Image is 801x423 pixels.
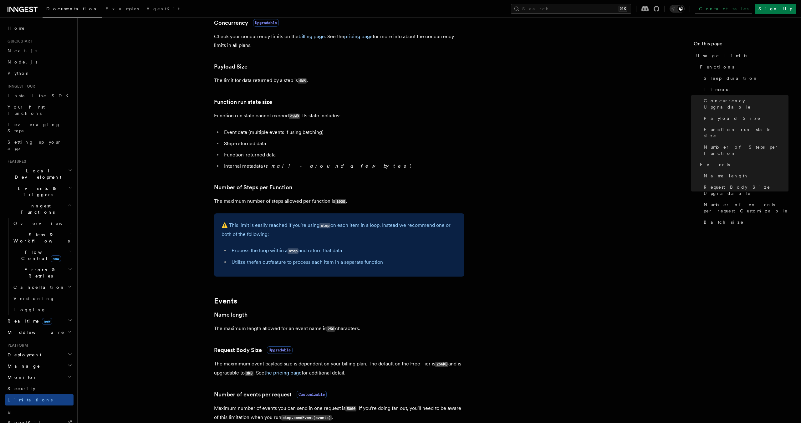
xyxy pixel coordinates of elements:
p: The limit for data returned by a step is . [214,76,464,85]
span: Cancellation [11,284,65,290]
button: Realtimenew [5,315,74,327]
button: Monitor [5,372,74,383]
span: Install the SDK [8,93,72,98]
a: Versioning [11,293,74,304]
a: Payload Size [701,113,788,124]
a: Functions [697,61,788,73]
span: Home [8,25,25,31]
a: fan out [254,259,270,265]
a: Documentation [43,2,102,18]
a: Timeout [701,84,788,95]
button: Local Development [5,165,74,183]
span: Functions [700,64,734,70]
span: Middleware [5,329,64,335]
code: 5000 [345,406,356,411]
a: Number of events per requestCustomizable [214,390,327,399]
code: 3MB [245,371,253,376]
span: Events [700,161,730,168]
a: Number of Steps per Function [701,141,788,159]
span: Inngest tour [5,84,35,89]
span: Manage [5,363,40,369]
a: Node.js [5,56,74,68]
a: Payload Size [214,62,247,71]
span: Errors & Retries [11,267,68,279]
span: Versioning [13,296,55,301]
span: Node.js [8,59,37,64]
a: pricing page [344,33,373,39]
span: Sleep duration [704,75,758,81]
a: Home [5,23,74,34]
button: Toggle dark mode [670,5,685,13]
span: Upgradable [267,346,293,354]
code: step [288,248,298,254]
code: step.sendEvent(events) [281,415,332,420]
a: Number of events per request Customizable [701,199,788,217]
a: Request Body Size Upgradable [701,181,788,199]
span: Logging [13,307,46,312]
span: new [51,255,61,262]
kbd: ⌘K [619,6,627,12]
a: ConcurrencyUpgradable [214,18,279,27]
a: Logging [11,304,74,315]
span: Overview [13,221,78,226]
a: Name length [701,170,788,181]
span: Monitor [5,374,37,380]
button: Manage [5,360,74,372]
button: Deployment [5,349,74,360]
p: Maximum number of events you can send in one request is . If you're doing fan out, you'll need to... [214,404,464,422]
button: Errors & Retries [11,264,74,282]
p: Check your concurrency limits on the . See the for more info about the concurrency limits in all ... [214,32,464,50]
a: Install the SDK [5,90,74,101]
code: 256 [326,326,335,332]
button: Middleware [5,327,74,338]
a: Events [214,297,237,305]
span: Function run state size [704,126,788,139]
a: Python [5,68,74,79]
code: 32MB [289,114,300,119]
a: Events [697,159,788,170]
a: Setting up your app [5,136,74,154]
span: Documentation [46,6,98,11]
p: The maxmimum event payload size is dependent on your billing plan. The default on the Free Tier i... [214,359,464,378]
h4: On this page [694,40,788,50]
span: Concurrency Upgradable [704,98,788,110]
a: Security [5,383,74,394]
li: Utilize the feature to process each item in a separate function [230,258,457,267]
a: Usage Limits [694,50,788,61]
a: Sleep duration [701,73,788,84]
span: Your first Functions [8,104,45,116]
span: Number of events per request Customizable [704,201,788,214]
p: Function run state cannot exceed . Its state includes: [214,111,464,120]
a: Number of Steps per Function [214,183,292,192]
span: Name length [704,173,747,179]
button: Cancellation [11,282,74,293]
a: AgentKit [143,2,183,17]
span: Leveraging Steps [8,122,60,133]
span: Payload Size [704,115,761,121]
p: ⚠️ This limit is easily reached if you're using on each item in a loop. Instead we recommend one ... [222,221,457,239]
a: Sign Up [755,4,796,14]
span: Platform [5,343,28,348]
span: Examples [105,6,139,11]
span: Batch size [704,219,744,225]
span: Python [8,71,30,76]
code: 1000 [335,199,346,204]
em: small - around a few bytes [266,163,410,169]
a: Request Body SizeUpgradable [214,346,293,354]
span: Local Development [5,168,68,180]
span: AgentKit [146,6,180,11]
span: Flow Control [11,249,69,262]
a: Function run state size [701,124,788,141]
li: Event data (multiple events if using batching) [222,128,464,137]
button: Search...⌘K [511,4,631,14]
li: Process the loop within a and return that data [230,246,457,255]
a: Contact sales [695,4,752,14]
button: Events & Triggers [5,183,74,200]
span: Steps & Workflows [11,232,70,244]
span: Security [8,386,35,391]
a: Overview [11,218,74,229]
span: Usage Limits [696,53,747,59]
code: 256KB [435,362,448,367]
a: the pricing page [264,370,302,376]
button: Inngest Functions [5,200,74,218]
